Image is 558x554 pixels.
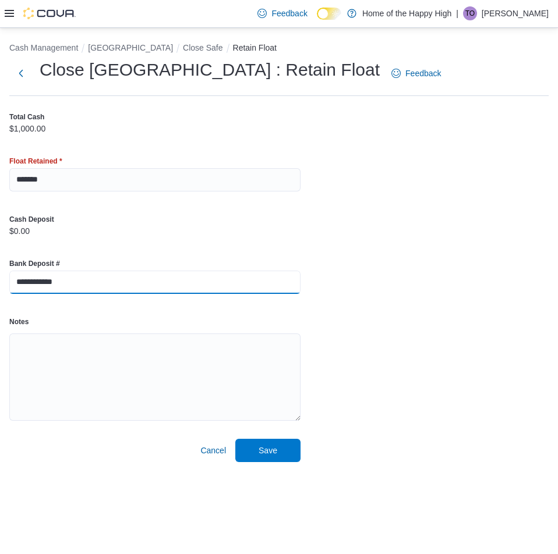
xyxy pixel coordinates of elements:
label: Total Cash [9,112,44,122]
div: Talia Ottahal [463,6,477,20]
button: Cancel [196,439,231,462]
span: Feedback [271,8,307,19]
img: Cova [23,8,76,19]
span: TO [465,6,475,20]
button: Retain Float [233,43,277,52]
a: Feedback [387,62,446,85]
button: Cash Management [9,43,78,52]
button: Save [235,439,301,462]
p: $1,000.00 [9,124,45,133]
button: Close Safe [183,43,223,52]
span: Save [259,445,277,456]
label: Cash Deposit [9,215,54,224]
span: Cancel [200,445,226,456]
label: Notes [9,317,29,326]
input: Dark Mode [317,8,341,20]
p: $0.00 [9,226,30,236]
span: Feedback [405,68,441,79]
a: Feedback [253,2,312,25]
button: [GEOGRAPHIC_DATA] [88,43,173,52]
label: Float Retained * [9,157,62,166]
p: [PERSON_NAME] [482,6,549,20]
h1: Close [GEOGRAPHIC_DATA] : Retain Float [40,58,380,81]
button: Next [9,62,33,85]
nav: An example of EuiBreadcrumbs [9,42,549,56]
p: Home of the Happy High [362,6,451,20]
label: Bank Deposit # [9,259,60,268]
p: | [456,6,458,20]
